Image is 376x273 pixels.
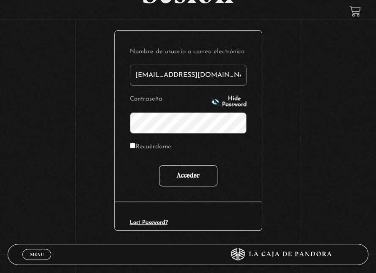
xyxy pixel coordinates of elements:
[349,5,361,17] a: View your shopping cart
[130,141,171,153] label: Recuérdame
[130,46,247,58] label: Nombre de usuario o correo electrónico
[130,143,135,148] input: Recuérdame
[130,220,168,225] a: Lost Password?
[211,96,247,108] button: Hide Password
[222,96,247,108] span: Hide Password
[30,252,44,257] span: Menu
[159,165,217,186] input: Acceder
[130,93,209,106] label: Contraseña
[27,259,47,265] span: Cerrar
